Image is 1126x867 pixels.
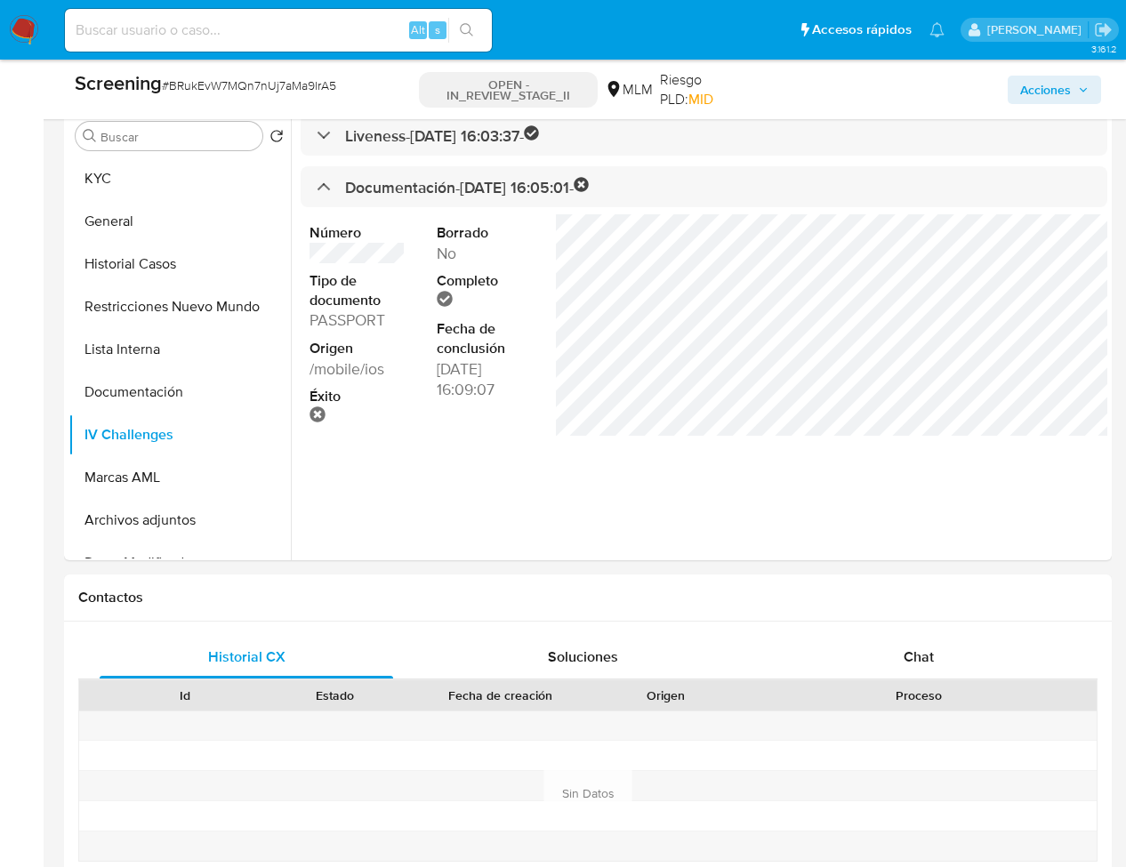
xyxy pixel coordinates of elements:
span: Chat [904,646,934,667]
b: Screening [75,68,162,97]
button: search-icon [448,18,485,43]
button: Historial Casos [68,243,291,285]
button: General [68,200,291,243]
dt: Éxito [310,387,405,406]
dt: Tipo de documento [310,271,405,309]
div: Fecha de creación [422,686,578,704]
div: Estado [272,686,397,704]
div: Proceso [752,686,1084,704]
button: Datos Modificados [68,542,291,584]
a: Salir [1094,20,1113,39]
button: Archivos adjuntos [68,499,291,542]
p: OPEN - IN_REVIEW_STAGE_II [419,72,598,108]
dt: Origen [310,339,405,358]
div: MLM [605,80,653,100]
a: Notificaciones [929,22,945,37]
input: Buscar usuario o caso... [65,19,492,42]
dd: /mobile/ios [310,358,405,380]
span: # BRukEvW7MQn7nUj7aMa9lrA5 [162,76,336,94]
input: Buscar [101,129,255,145]
dt: Número [310,223,405,243]
p: nicolas.tyrkiel@mercadolibre.com [987,21,1088,38]
h1: Contactos [78,589,1098,606]
span: Riesgo PLD: [660,70,757,108]
button: Acciones [1008,76,1101,104]
button: Volver al orden por defecto [269,129,284,149]
button: IV Challenges [68,413,291,456]
span: Historial CX [208,646,286,667]
dt: Completo [437,271,532,291]
span: Soluciones [548,646,618,667]
dd: [DATE] 16:09:07 [437,358,532,401]
button: Lista Interna [68,328,291,371]
div: Documentación-[DATE] 16:05:01- [301,166,1107,208]
span: Alt [411,21,425,38]
button: Buscar [83,129,97,143]
div: Origen [603,686,728,704]
dt: Borrado [437,223,532,243]
button: Marcas AML [68,456,291,499]
span: Acciones [1020,76,1071,104]
button: KYC [68,157,291,200]
dt: Fecha de conclusión [437,319,532,357]
button: Documentación [68,371,291,413]
dd: No [437,243,532,264]
h3: Documentación - [DATE] 16:05:01 - [345,177,590,197]
dd: PASSPORT [310,309,405,331]
button: Restricciones Nuevo Mundo [68,285,291,328]
div: Id [123,686,247,704]
span: MID [688,89,713,109]
span: s [435,21,440,38]
span: Accesos rápidos [812,20,912,39]
h3: Liveness - [DATE] 16:03:37 - [345,125,540,146]
span: 3.161.2 [1091,42,1117,56]
div: Liveness-[DATE] 16:03:37- [301,115,1107,157]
